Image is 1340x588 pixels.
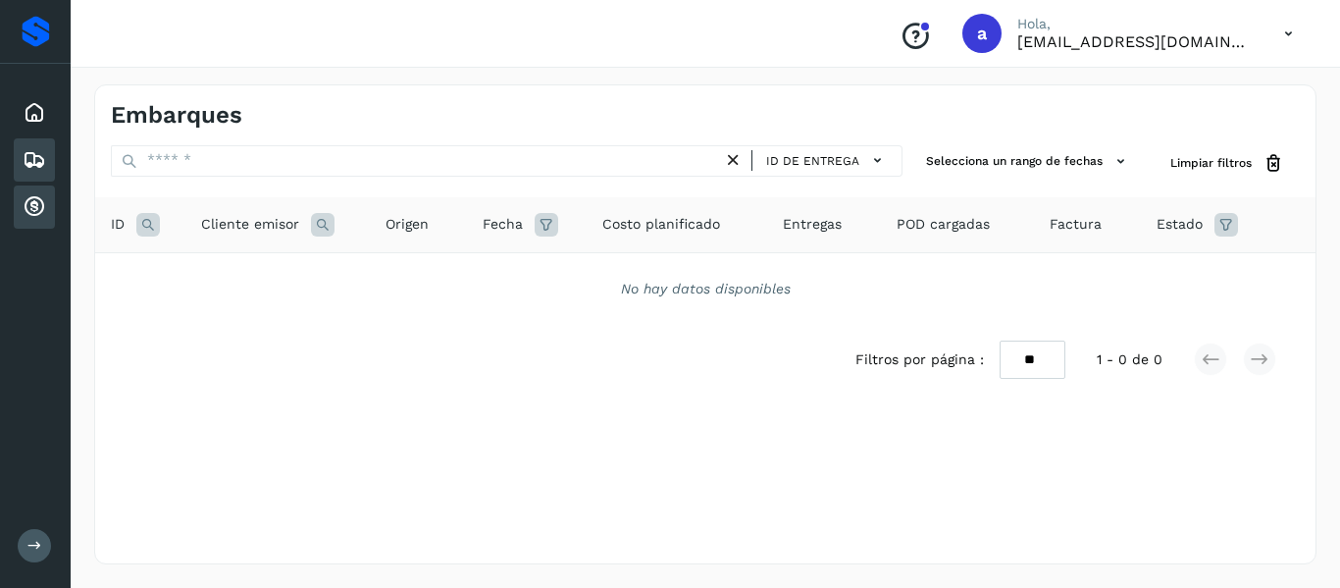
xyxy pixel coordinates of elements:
button: Selecciona un rango de fechas [918,145,1139,178]
div: Inicio [14,91,55,134]
div: Embarques [14,138,55,182]
span: ID [111,214,125,235]
span: Factura [1050,214,1102,235]
span: Estado [1157,214,1203,235]
span: 1 - 0 de 0 [1097,349,1162,370]
span: Entregas [783,214,842,235]
p: a.tamac@hotmail.com [1017,32,1253,51]
button: ID de entrega [760,146,894,175]
span: ID de entrega [766,152,859,170]
span: Limpiar filtros [1170,154,1252,172]
p: Hola, [1017,16,1253,32]
div: No hay datos disponibles [121,279,1290,299]
span: Fecha [483,214,523,235]
span: Costo planificado [602,214,720,235]
div: Cuentas por cobrar [14,186,55,229]
span: Origen [386,214,429,235]
h4: Embarques [111,101,242,130]
span: POD cargadas [897,214,990,235]
span: Cliente emisor [201,214,299,235]
button: Limpiar filtros [1155,145,1300,182]
span: Filtros por página : [855,349,984,370]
